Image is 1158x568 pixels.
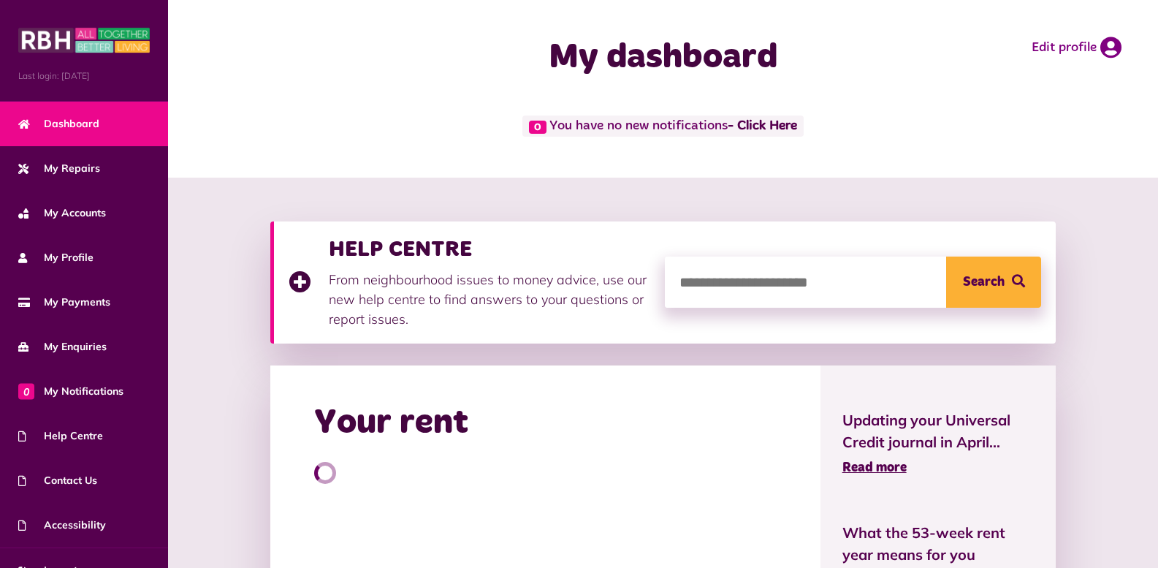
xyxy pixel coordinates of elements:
[529,121,546,134] span: 0
[842,409,1035,478] a: Updating your Universal Credit journal in April... Read more
[18,26,150,55] img: MyRBH
[314,402,468,444] h2: Your rent
[430,37,896,79] h1: My dashboard
[329,270,650,329] p: From neighbourhood issues to money advice, use our new help centre to find answers to your questi...
[18,383,34,399] span: 0
[329,236,650,262] h3: HELP CENTRE
[842,409,1035,453] span: Updating your Universal Credit journal in April...
[18,295,110,310] span: My Payments
[522,116,804,137] span: You have no new notifications
[18,384,123,399] span: My Notifications
[18,473,97,488] span: Contact Us
[18,69,150,83] span: Last login: [DATE]
[18,205,106,221] span: My Accounts
[18,339,107,355] span: My Enquiries
[18,428,103,444] span: Help Centre
[842,461,907,474] span: Read more
[728,120,797,133] a: - Click Here
[18,161,100,176] span: My Repairs
[1032,37,1121,58] a: Edit profile
[18,250,94,265] span: My Profile
[842,522,1035,566] span: What the 53-week rent year means for you
[963,257,1005,308] span: Search
[18,518,106,533] span: Accessibility
[18,116,99,132] span: Dashboard
[946,257,1041,308] button: Search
